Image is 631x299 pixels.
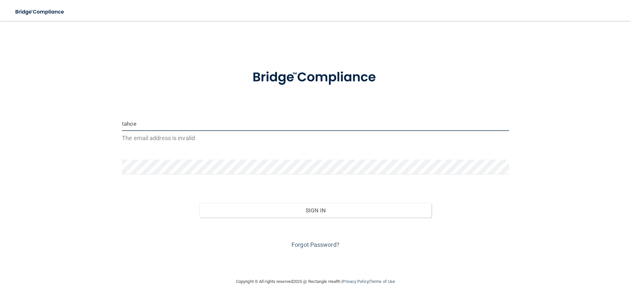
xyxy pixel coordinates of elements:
div: Copyright © All rights reserved 2025 @ Rectangle Health | | [196,271,435,292]
input: Email [122,116,509,131]
a: Privacy Policy [342,279,368,284]
p: The email address is invalid [122,133,509,143]
img: bridge_compliance_login_screen.278c3ca4.svg [239,60,392,95]
button: Sign In [199,203,432,218]
img: bridge_compliance_login_screen.278c3ca4.svg [10,5,70,19]
a: Terms of Use [370,279,395,284]
a: Forgot Password? [292,241,339,248]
